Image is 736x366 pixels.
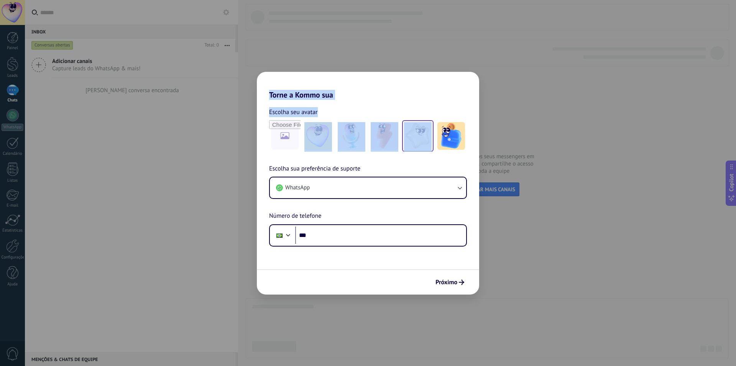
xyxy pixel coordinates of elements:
button: WhatsApp [270,177,466,198]
img: -3.jpeg [371,122,398,150]
span: Próximo [435,280,457,285]
span: Número de telefone [269,211,321,221]
span: WhatsApp [285,184,310,192]
h2: Torne a Kommo sua [257,72,479,99]
img: -2.jpeg [338,122,365,150]
span: Escolha sua preferência de suporte [269,164,360,174]
img: -4.jpeg [404,122,432,150]
button: Próximo [432,276,468,289]
div: Brazil: + 55 [272,227,287,243]
span: Escolha seu avatar [269,107,318,117]
img: -5.jpeg [437,122,465,150]
img: -1.jpeg [304,122,332,150]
